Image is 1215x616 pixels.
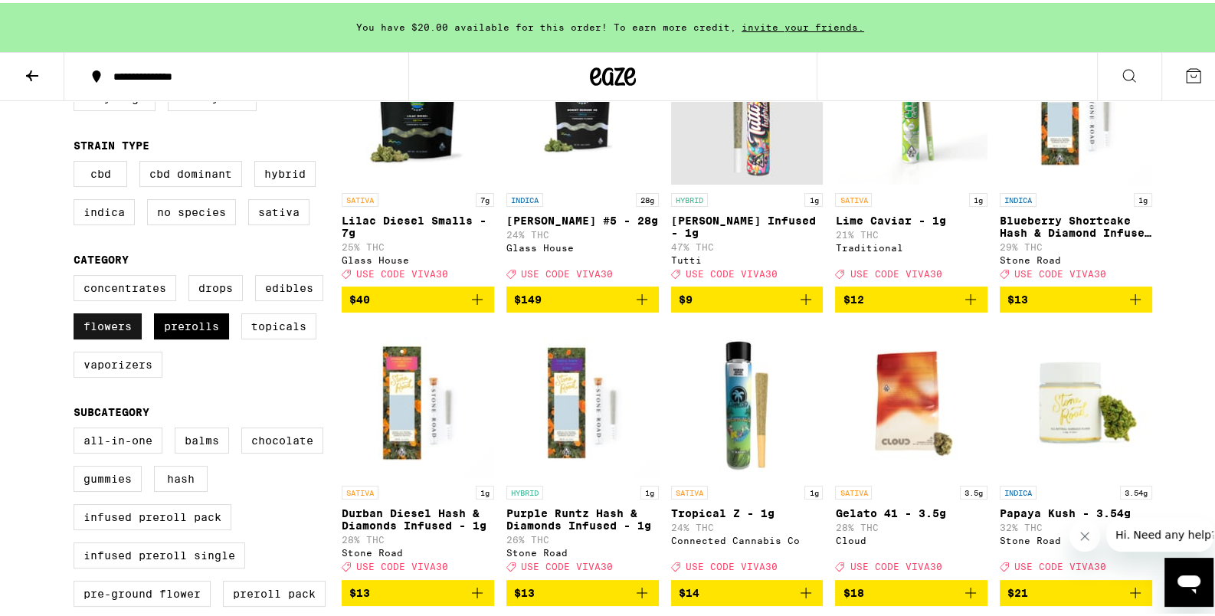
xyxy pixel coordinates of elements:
a: Open page for Papaya Kush - 3.54g from Stone Road [1000,322,1152,576]
iframe: Message from company [1106,515,1213,549]
span: USE CODE VIVA30 [521,559,613,569]
a: Open page for Lilac Diesel Smalls - 7g from Glass House [342,29,494,283]
img: Tutti - Cali Haze Infused - 1g [671,29,824,182]
label: Concentrates [74,272,176,298]
p: 25% THC [342,239,494,249]
p: Purple Runtz Hash & Diamonds Infused - 1g [506,504,659,529]
span: $13 [349,584,370,596]
button: Add to bag [1000,577,1152,603]
p: 28% THC [342,532,494,542]
span: Hi. Need any help? [9,11,110,23]
label: Pre-ground Flower [74,578,211,604]
img: Traditional - Lime Caviar - 1g [835,29,987,182]
a: Open page for Cali Haze Infused - 1g from Tutti [671,29,824,283]
a: Open page for Lime Caviar - 1g from Traditional [835,29,987,283]
p: 24% THC [506,227,659,237]
span: $18 [843,584,863,596]
label: Sativa [248,196,309,222]
span: $149 [514,290,542,303]
img: Glass House - Lilac Diesel Smalls - 7g [342,29,494,182]
label: Hybrid [254,158,316,184]
span: $21 [1007,584,1028,596]
label: Prerolls [154,310,229,336]
button: Add to bag [342,577,494,603]
label: Gummies [74,463,142,489]
p: 1g [476,483,494,496]
button: Add to bag [342,283,494,310]
label: Preroll Pack [223,578,326,604]
p: Blueberry Shortcake Hash & Diamond Infused - 1g [1000,211,1152,236]
p: 21% THC [835,227,987,237]
label: Topicals [241,310,316,336]
span: USE CODE VIVA30 [686,559,778,569]
div: Glass House [506,240,659,250]
p: 1g [1134,190,1152,204]
p: INDICA [1000,483,1037,496]
div: Tutti [671,252,824,262]
div: Stone Road [342,545,494,555]
a: Open page for Gelato 41 - 3.5g from Cloud [835,322,987,576]
span: USE CODE VIVA30 [850,559,942,569]
span: $40 [349,290,370,303]
div: Traditional [835,240,987,250]
span: $13 [1007,290,1028,303]
label: Drops [188,272,243,298]
p: 3.5g [960,483,987,496]
p: SATIVA [835,190,872,204]
button: Add to bag [671,283,824,310]
label: Chocolate [241,424,323,451]
p: SATIVA [342,190,378,204]
img: Stone Road - Purple Runtz Hash & Diamonds Infused - 1g [506,322,659,475]
p: 1g [640,483,659,496]
div: Connected Cannabis Co [671,532,824,542]
p: Lilac Diesel Smalls - 7g [342,211,494,236]
div: Stone Road [506,545,659,555]
label: No Species [147,196,236,222]
span: USE CODE VIVA30 [686,266,778,276]
p: 28g [636,190,659,204]
span: $9 [679,290,693,303]
p: 3.54g [1120,483,1152,496]
span: USE CODE VIVA30 [1014,266,1106,276]
span: $13 [514,584,535,596]
span: USE CODE VIVA30 [356,266,448,276]
span: You have $20.00 available for this order! To earn more credit, [356,19,736,29]
p: INDICA [1000,190,1037,204]
p: 47% THC [671,239,824,249]
p: [PERSON_NAME] Infused - 1g [671,211,824,236]
p: HYBRID [506,483,543,496]
a: Open page for Blueberry Shortcake Hash & Diamond Infused - 1g from Stone Road [1000,29,1152,283]
label: Balms [175,424,229,451]
a: Open page for Donny Burger #5 - 28g from Glass House [506,29,659,283]
label: Indica [74,196,135,222]
label: All-In-One [74,424,162,451]
p: Papaya Kush - 3.54g [1000,504,1152,516]
img: Stone Road - Durban Diesel Hash & Diamonds Infused - 1g [342,322,494,475]
span: $14 [679,584,699,596]
p: 29% THC [1000,239,1152,249]
div: Glass House [342,252,494,262]
button: Add to bag [671,577,824,603]
iframe: Close message [1069,518,1100,549]
div: Stone Road [1000,252,1152,262]
p: 24% THC [671,519,824,529]
span: USE CODE VIVA30 [521,266,613,276]
iframe: Button to launch messaging window [1164,555,1213,604]
p: SATIVA [342,483,378,496]
p: 1g [969,190,987,204]
img: Connected Cannabis Co - Tropical Z - 1g [671,322,824,475]
span: USE CODE VIVA30 [356,559,448,569]
p: 1g [804,190,823,204]
span: invite your friends. [736,19,869,29]
p: 28% THC [835,519,987,529]
span: $12 [843,290,863,303]
legend: Strain Type [74,136,149,149]
label: CBD Dominant [139,158,242,184]
legend: Category [74,251,129,263]
label: Vaporizers [74,349,162,375]
img: Stone Road - Papaya Kush - 3.54g [1000,322,1152,475]
p: SATIVA [671,483,708,496]
label: CBD [74,158,127,184]
p: SATIVA [835,483,872,496]
a: Open page for Durban Diesel Hash & Diamonds Infused - 1g from Stone Road [342,322,494,576]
